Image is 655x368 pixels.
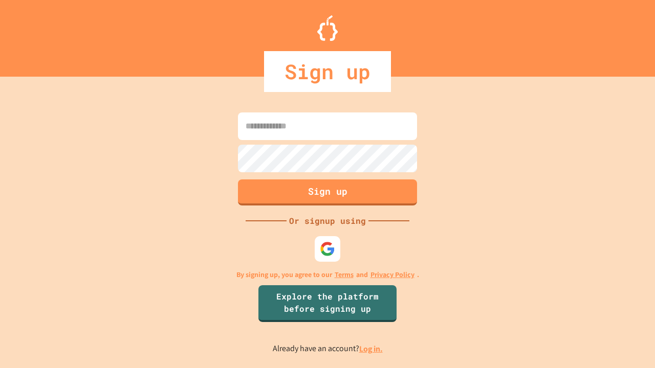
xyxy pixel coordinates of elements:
[236,269,419,280] p: By signing up, you agree to our and .
[287,215,368,227] div: Or signup using
[335,269,354,280] a: Terms
[238,179,417,205] button: Sign up
[264,51,391,92] div: Sign up
[258,285,397,322] a: Explore the platform before signing up
[320,241,335,257] img: google-icon.svg
[317,15,338,41] img: Logo.svg
[370,269,414,280] a: Privacy Policy
[359,343,383,354] a: Log in.
[273,342,383,355] p: Already have an account?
